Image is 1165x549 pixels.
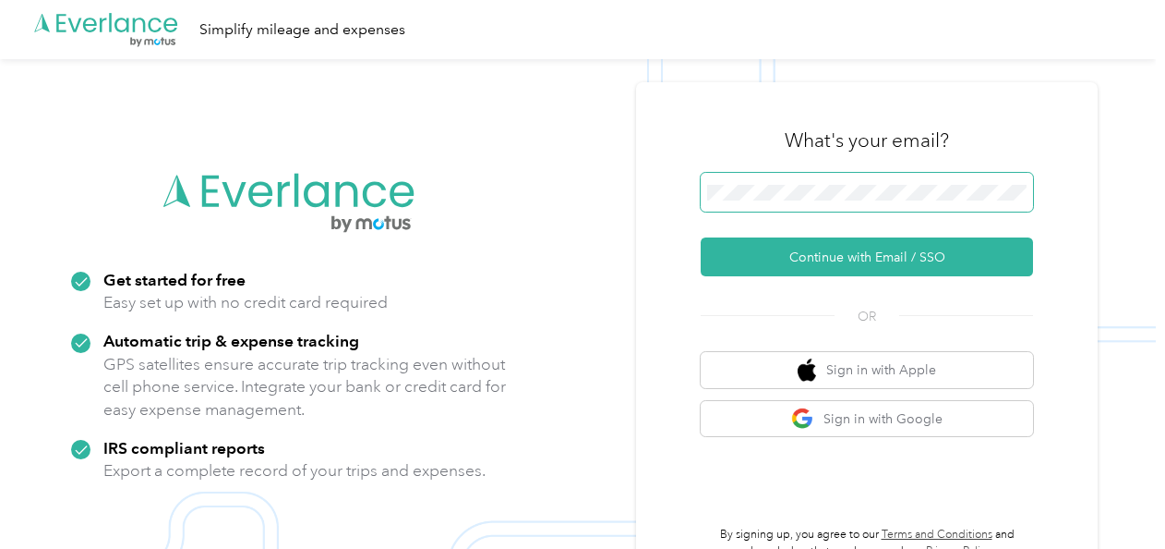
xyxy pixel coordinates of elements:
[199,18,405,42] div: Simplify mileage and expenses
[882,528,992,542] a: Terms and Conditions
[785,128,949,153] h3: What's your email?
[798,359,816,382] img: apple logo
[103,270,246,289] strong: Get started for free
[103,438,265,457] strong: IRS compliant reports
[701,238,1033,276] button: Continue with Email / SSO
[835,307,899,326] span: OR
[701,352,1033,388] button: apple logoSign in with Apple
[103,291,388,314] p: Easy set up with no credit card required
[103,353,507,421] p: GPS satellites ensure accurate trip tracking even without cell phone service. Integrate your bank...
[701,401,1033,437] button: google logoSign in with Google
[791,408,814,431] img: google logo
[103,331,359,350] strong: Automatic trip & expense tracking
[103,459,486,482] p: Export a complete record of your trips and expenses.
